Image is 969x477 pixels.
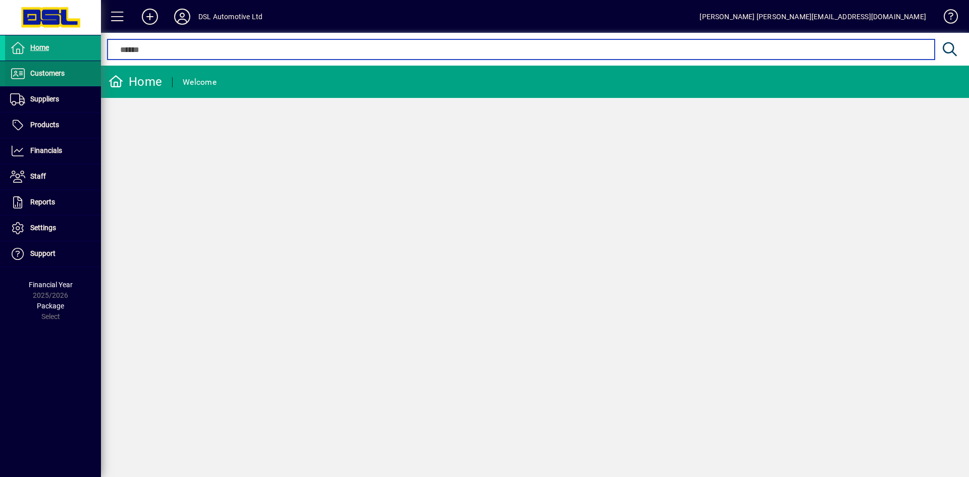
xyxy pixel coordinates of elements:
[183,74,217,90] div: Welcome
[30,95,59,103] span: Suppliers
[936,2,956,35] a: Knowledge Base
[5,87,101,112] a: Suppliers
[198,9,262,25] div: DSL Automotive Ltd
[37,302,64,310] span: Package
[30,69,65,77] span: Customers
[29,281,73,289] span: Financial Year
[30,172,46,180] span: Staff
[30,224,56,232] span: Settings
[5,61,101,86] a: Customers
[30,121,59,129] span: Products
[5,138,101,164] a: Financials
[699,9,926,25] div: [PERSON_NAME] [PERSON_NAME][EMAIL_ADDRESS][DOMAIN_NAME]
[5,190,101,215] a: Reports
[109,74,162,90] div: Home
[30,43,49,51] span: Home
[5,113,101,138] a: Products
[30,198,55,206] span: Reports
[30,249,56,257] span: Support
[134,8,166,26] button: Add
[5,216,101,241] a: Settings
[30,146,62,154] span: Financials
[5,241,101,267] a: Support
[166,8,198,26] button: Profile
[5,164,101,189] a: Staff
